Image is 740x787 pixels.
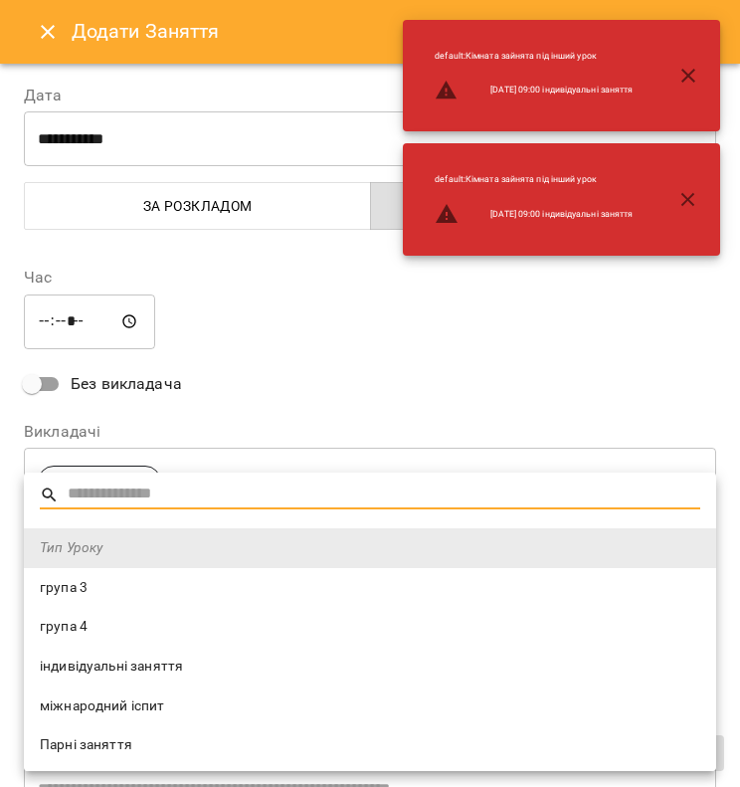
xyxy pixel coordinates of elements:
[419,194,648,234] li: [DATE] 09:00 індивідуальні заняття
[419,71,648,110] li: [DATE] 09:00 індивідуальні заняття
[40,538,700,558] span: Тип Уроку
[419,42,648,71] li: default : Кімната зайнята під інший урок
[40,578,700,598] span: група 3
[40,696,700,716] span: міжнародний іспит
[40,735,700,755] span: Парні заняття
[419,165,648,194] li: default : Кімната зайнята під інший урок
[40,617,700,637] span: група 4
[40,657,700,677] span: індивідуальні заняття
